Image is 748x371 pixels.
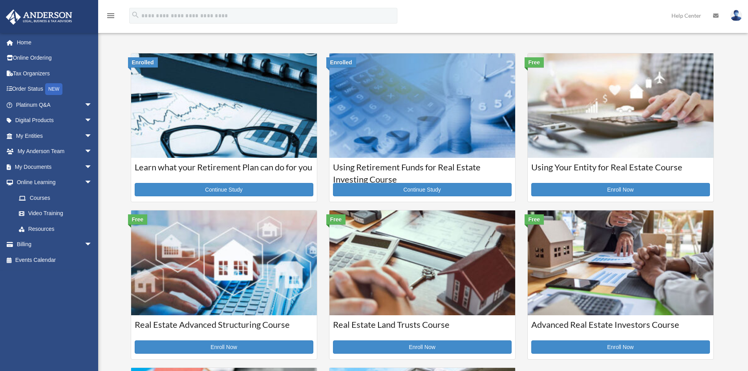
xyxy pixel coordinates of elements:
span: arrow_drop_down [84,128,100,144]
div: Free [128,214,148,225]
img: Anderson Advisors Platinum Portal [4,9,75,25]
div: Enrolled [128,57,158,68]
div: NEW [45,83,62,95]
a: Platinum Q&Aarrow_drop_down [5,97,104,113]
a: Online Ordering [5,50,104,66]
a: Home [5,35,104,50]
a: Continue Study [333,183,512,196]
a: Enroll Now [531,340,710,354]
a: Enroll Now [531,183,710,196]
a: Billingarrow_drop_down [5,237,104,252]
h3: Using Your Entity for Real Estate Course [531,161,710,181]
a: Online Learningarrow_drop_down [5,175,104,190]
h3: Real Estate Land Trusts Course [333,319,512,338]
span: arrow_drop_down [84,159,100,175]
div: Free [525,57,544,68]
i: menu [106,11,115,20]
a: My Documentsarrow_drop_down [5,159,104,175]
a: menu [106,14,115,20]
span: arrow_drop_down [84,144,100,160]
a: Events Calendar [5,252,104,268]
a: Video Training [11,206,104,221]
span: arrow_drop_down [84,237,100,253]
a: Tax Organizers [5,66,104,81]
h3: Using Retirement Funds for Real Estate Investing Course [333,161,512,181]
img: User Pic [730,10,742,21]
div: Free [525,214,544,225]
h3: Advanced Real Estate Investors Course [531,319,710,338]
a: My Entitiesarrow_drop_down [5,128,104,144]
i: search [131,11,140,19]
span: arrow_drop_down [84,113,100,129]
div: Free [326,214,346,225]
a: Enroll Now [135,340,313,354]
h3: Real Estate Advanced Structuring Course [135,319,313,338]
div: Enrolled [326,57,356,68]
span: arrow_drop_down [84,97,100,113]
a: Resources [11,221,104,237]
a: Enroll Now [333,340,512,354]
a: Digital Productsarrow_drop_down [5,113,104,128]
span: arrow_drop_down [84,175,100,191]
h3: Learn what your Retirement Plan can do for you [135,161,313,181]
a: My Anderson Teamarrow_drop_down [5,144,104,159]
a: Order StatusNEW [5,81,104,97]
a: Courses [11,190,100,206]
a: Continue Study [135,183,313,196]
